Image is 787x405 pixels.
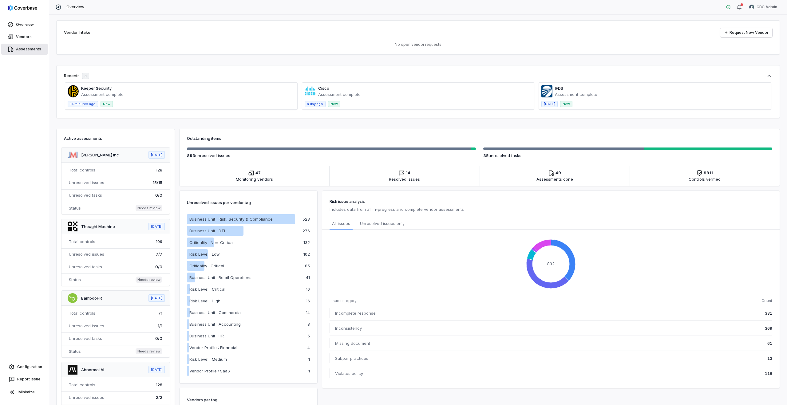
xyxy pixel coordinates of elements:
[189,286,225,292] p: Risk Level : Critical
[536,176,573,182] span: Assessments done
[555,86,563,91] a: IFDS
[757,5,777,10] span: GBC Admin
[360,220,405,227] span: Unresolved issues only
[303,229,310,233] p: 276
[189,333,224,339] p: Business Unit : HR
[189,309,242,316] p: Business Unit : Commercial
[2,386,46,398] button: Minimize
[483,152,772,159] p: unresolved task s
[745,2,781,12] button: GBC Admin avatarGBC Admin
[81,296,102,301] a: BambooHR
[720,28,772,37] a: Request New Vendor
[81,224,115,229] a: Thought Machine
[85,74,87,78] span: 3
[767,340,772,346] span: 61
[64,73,772,79] button: Recents3
[64,42,772,47] p: No open vendor requests
[187,135,772,141] h3: Outstanding items
[308,369,310,373] p: 1
[335,310,376,316] span: Incomplete response
[2,374,46,385] button: Report Issue
[187,198,251,207] p: Unresolved issues per vendor tag
[236,176,273,182] span: Monitoring vendors
[483,153,488,158] span: 35
[335,355,368,361] span: Subpar practices
[255,170,261,176] span: 47
[335,325,362,331] span: Inconsistency
[8,5,37,11] img: logo-D7KZi-bG.svg
[2,361,46,372] a: Configuration
[556,170,561,176] span: 49
[330,198,772,204] h3: Risk issue analysis
[332,220,350,226] span: All issues
[64,29,90,36] h2: Vendor Intake
[307,334,310,338] p: 5
[187,153,195,158] span: 893
[189,298,220,304] p: Risk Level : High
[81,86,112,91] a: Keeper Security
[1,31,48,42] a: Vendors
[189,263,224,269] p: Criticality : Critical
[1,44,48,55] a: Assessments
[189,216,273,222] p: Business Unit : Risk, Security & Compliance
[189,344,237,351] p: Vendor Profile : Financial
[330,298,357,303] span: Issue category
[189,228,225,234] p: Business Unit : DTI
[306,311,310,315] p: 14
[306,276,310,280] p: 41
[187,395,217,404] p: Vendors per tag
[765,370,772,376] span: 118
[81,152,119,157] a: [PERSON_NAME] Inc
[1,19,48,30] a: Overview
[307,322,310,326] p: 8
[704,170,713,176] span: 9911
[64,135,167,141] h3: Active assessments
[306,299,310,303] p: 16
[330,206,772,213] p: Includes data from all in-progress and complete vendor assessments
[308,357,310,361] p: 1
[189,368,230,374] p: Vendor Profile : SaaS
[66,5,84,10] span: Overview
[765,325,772,331] span: 369
[81,367,104,372] a: Abnormal AI
[189,274,251,281] p: Business Unit : Retail Operations
[189,321,241,327] p: Business Unit : Accounting
[305,264,310,268] p: 85
[767,355,772,361] span: 13
[406,170,410,176] span: 14
[689,176,721,182] span: Controls verified
[335,340,370,346] span: Missing document
[749,5,754,10] img: GBC Admin avatar
[189,356,227,362] p: Risk Level : Medium
[303,252,310,256] p: 102
[761,298,772,303] span: Count
[303,217,310,221] p: 528
[389,176,420,182] span: Resolved issues
[64,73,89,79] div: Recents
[765,310,772,316] span: 331
[189,251,220,257] p: Risk Level : Low
[335,370,363,376] span: Violates policy
[318,86,329,91] a: Cisco
[303,241,310,245] p: 132
[189,239,234,246] p: Criticality : Non-Critical
[306,287,310,291] p: 16
[547,261,555,266] text: 892
[307,346,310,350] p: 4
[187,152,476,159] p: unresolved issue s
